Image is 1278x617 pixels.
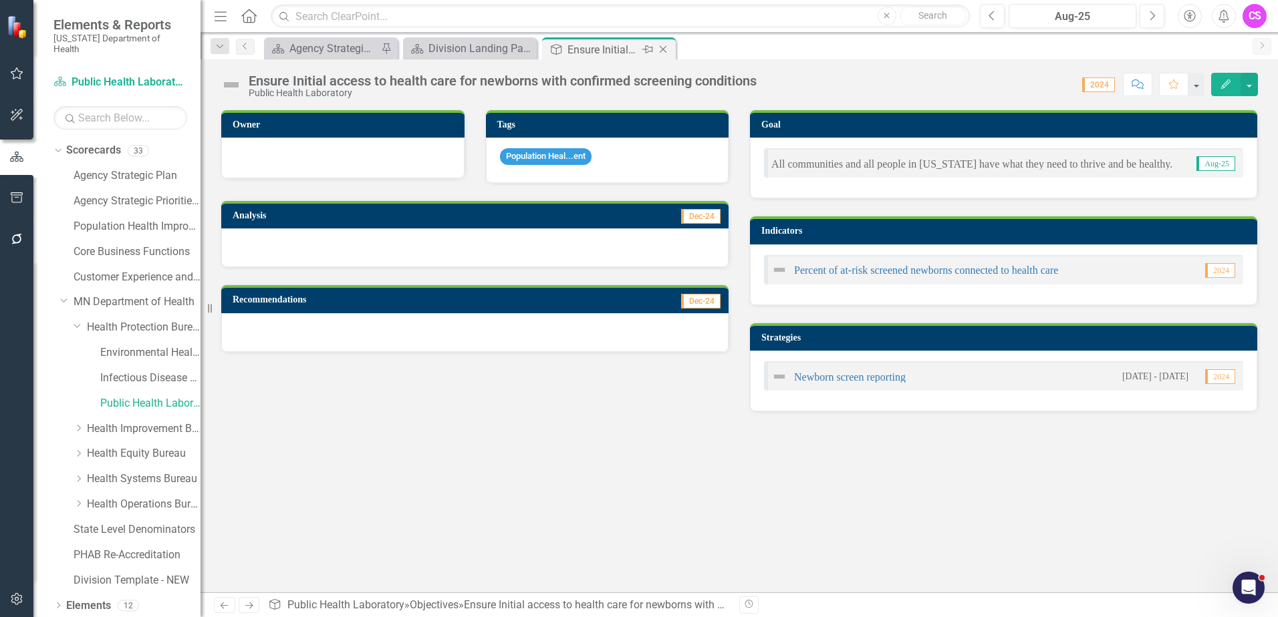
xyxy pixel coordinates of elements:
[118,600,139,611] div: 12
[900,7,967,25] button: Search
[74,548,201,563] a: PHAB Re-Accreditation
[53,33,187,55] small: [US_STATE] Department of Health
[1205,263,1235,278] span: 2024
[66,143,121,158] a: Scorecards
[771,369,787,385] img: Not Defined
[771,262,787,278] img: Not Defined
[1196,156,1235,171] span: Aug-25
[249,88,757,98] div: Public Health Laboratory
[66,598,111,614] a: Elements
[1013,9,1132,25] div: Aug-25
[74,270,201,285] a: Customer Experience and Needs
[271,5,970,28] input: Search ClearPoint...
[410,598,459,611] a: Objectives
[74,194,201,209] a: Agency Strategic Priorities (Duplicate)
[221,74,242,95] img: Not Defined
[771,158,1172,170] span: All communities and all people in [US_STATE] have what they need to thrive and be healthy.
[53,17,187,33] span: Elements & Reports
[74,219,201,234] a: Population Health Improvement
[53,75,187,90] a: Public Health Laboratory
[233,120,458,130] h3: Owner
[287,598,404,611] a: Public Health Laboratory
[268,598,729,613] div: » »
[500,148,592,165] span: Population Heal...ent
[567,41,639,58] div: Ensure Initial access to health care for newborns with confirmed screening conditions
[681,294,721,308] span: Dec-24
[74,168,201,184] a: Agency Strategic Plan
[74,573,201,588] a: Division Template - NEW
[100,371,201,386] a: Infectious Disease Epidemiology, Prevention, & Control
[1243,4,1267,28] button: CS
[233,210,455,220] h3: Analysis
[681,209,721,224] span: Dec-24
[918,10,947,21] span: Search
[1009,4,1136,28] button: Aug-25
[249,73,757,88] div: Ensure Initial access to health care for newborns with confirmed screening conditions
[464,598,865,611] div: Ensure Initial access to health care for newborns with confirmed screening conditions
[87,471,201,487] a: Health Systems Bureau
[74,522,201,538] a: State Level Denominators
[1082,77,1115,92] span: 2024
[406,40,533,57] a: Division Landing Page
[1233,572,1265,604] iframe: Intercom live chat
[128,145,149,156] div: 33
[74,294,201,310] a: MN Department of Health
[497,120,723,130] h3: Tags
[1205,369,1235,384] span: 2024
[74,244,201,260] a: Core Business Functions
[267,40,378,57] a: Agency Strategic Plan
[761,333,1251,343] h3: Strategies
[1122,370,1188,383] small: [DATE] - [DATE]
[7,15,30,39] img: ClearPoint Strategy
[233,294,548,304] h3: Recommendations
[761,120,1251,130] h3: Goal
[794,371,906,383] a: Newborn screen reporting
[428,40,533,57] div: Division Landing Page
[87,497,201,512] a: Health Operations Bureau
[87,421,201,437] a: Health Improvement Bureau
[53,106,187,130] input: Search Below...
[761,226,1251,236] h3: Indicators
[87,446,201,461] a: Health Equity Bureau
[794,264,1058,276] a: Percent of at-risk screened newborns connected to health care
[100,345,201,361] a: Environmental Health
[289,40,378,57] div: Agency Strategic Plan
[100,396,201,411] a: Public Health Laboratory
[87,320,201,335] a: Health Protection Bureau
